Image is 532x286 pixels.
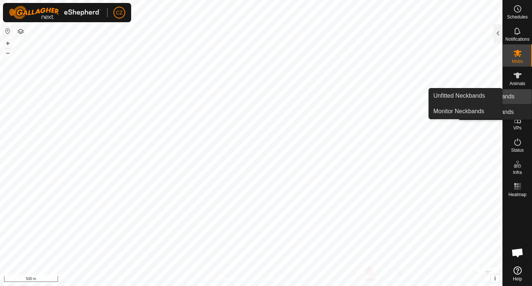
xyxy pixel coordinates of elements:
span: Schedules [507,15,528,19]
span: Notifications [505,37,529,41]
img: Gallagher Logo [9,6,101,19]
span: Animals [509,81,525,86]
a: Help [503,263,532,284]
button: – [3,48,12,57]
a: Unfitted Neckbands [429,88,502,103]
button: Map Layers [16,27,25,36]
span: VPs [513,126,521,130]
span: Status [511,148,524,152]
div: Open chat [507,242,529,264]
button: + [3,39,12,48]
button: Reset Map [3,27,12,36]
span: CZ [116,9,123,17]
span: Monitor Neckbands [433,107,484,116]
span: Help [513,277,522,281]
span: i [494,275,496,282]
a: Monitor Neckbands [429,104,502,119]
span: Mobs [512,59,523,64]
a: Privacy Policy [222,276,250,283]
a: Contact Us [259,276,280,283]
span: Heatmap [508,192,526,197]
span: Infra [513,170,522,175]
button: i [491,275,499,283]
span: Unfitted Neckbands [433,91,485,100]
